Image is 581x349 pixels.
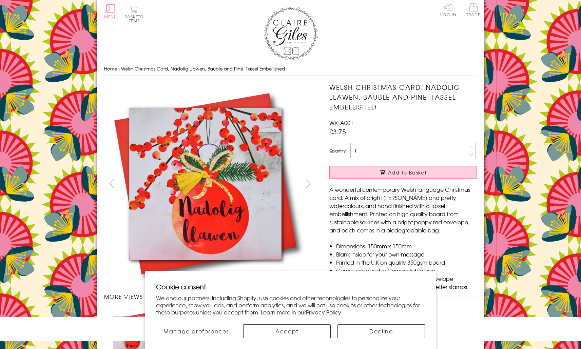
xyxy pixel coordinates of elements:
[466,3,481,17] span: Trade
[104,62,477,76] nav: breadcrumbs
[329,185,477,234] p: A wonderful contemporary Welsh language Christmas card. A mix of bright [PERSON_NAME] and pretty ...
[388,169,427,176] span: Add to Basket
[104,14,117,20] span: Menu
[264,7,318,60] img: Claire Giles Greetings Cards
[243,324,331,338] button: Accept
[337,324,425,338] button: Decline
[118,65,120,72] span: ›
[329,148,346,154] label: Quantity
[336,242,477,250] li: Dimensions: 150mm x 150mm
[329,82,477,111] h1: Welsh Christmas Card, Nadolig Llawen, Bauble and Pine, Tassel Embellished
[156,282,425,291] h2: Cookie consent
[301,176,316,191] button: next
[156,324,236,338] button: Manage preferences
[336,250,477,258] li: Blank inside for your own message
[336,266,477,274] li: Comes wrapped in Compostable bag
[306,308,341,316] a: Privacy Policy
[163,327,229,335] span: Manage preferences
[329,166,477,179] button: Add to Basket
[156,294,425,315] p: We and our partners, including Shopify, use cookies and other technologies to personalize your ex...
[104,65,117,72] a: Home
[329,119,353,127] span: WXTA001
[104,82,307,285] img: Welsh Christmas Card, Nadolig Llawen, Bauble and Pine, Tassel Embellished
[104,4,117,19] button: Menu
[104,292,316,301] h3: More views
[104,176,119,191] button: prev
[121,65,285,72] span: Welsh Christmas Card, Nadolig Llawen, Bauble and Pine, Tassel Embellished
[316,82,519,286] img: Welsh Christmas Card, Nadolig Llawen, Bauble and Pine, Tassel Embellished
[466,3,481,18] a: Trade
[124,5,143,23] button: Basket0 items
[128,14,143,24] span: 0 items
[440,3,457,17] a: Log In
[329,127,346,136] span: £3.75
[336,258,477,266] li: Printed in the U.K on quality 350gsm board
